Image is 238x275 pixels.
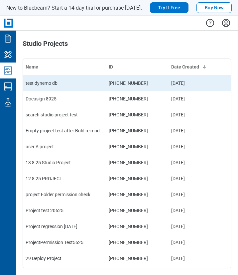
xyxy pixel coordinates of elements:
[23,250,106,266] td: 29 Deploy Project
[106,75,169,91] td: [PHONE_NUMBER]
[23,203,106,218] td: Project test 20625
[106,234,169,250] td: [PHONE_NUMBER]
[23,155,106,171] td: 13 8 25 Studio Project
[106,203,169,218] td: [PHONE_NUMBER]
[169,107,210,123] td: [DATE]
[26,64,103,70] div: Name
[109,64,166,70] div: ID
[106,218,169,234] td: [PHONE_NUMBER]
[23,187,106,203] td: project Folder permission check
[171,64,207,70] div: Date Created
[106,107,169,123] td: [PHONE_NUMBER]
[23,234,106,250] td: ProjectPermission Test5625
[23,123,106,139] td: Empty project test after Buld reimndexing
[23,171,106,187] td: 12 8 25 PROJECT
[169,123,210,139] td: [DATE]
[169,75,210,91] td: [DATE]
[106,123,169,139] td: [PHONE_NUMBER]
[23,91,106,107] td: Docusign 8925
[3,97,13,108] svg: Labs
[169,171,210,187] td: [DATE]
[169,218,210,234] td: [DATE]
[150,2,189,13] button: Try It Free
[169,187,210,203] td: [DATE]
[6,5,142,11] span: New to Bluebeam? Start a 14 day trial or purchase [DATE].
[169,91,210,107] td: [DATE]
[169,250,210,266] td: [DATE]
[3,49,13,60] svg: My Workspace
[106,139,169,155] td: [PHONE_NUMBER]
[106,155,169,171] td: [PHONE_NUMBER]
[196,2,232,13] button: Buy Now
[3,65,13,76] svg: Studio Projects
[23,139,106,155] td: user A project
[106,250,169,266] td: [PHONE_NUMBER]
[3,81,13,92] svg: Studio Sessions
[221,17,231,29] button: Settings
[3,33,13,44] svg: Documents
[169,234,210,250] td: [DATE]
[23,75,106,91] td: test dynemo db
[169,139,210,155] td: [DATE]
[106,187,169,203] td: [PHONE_NUMBER]
[106,171,169,187] td: [PHONE_NUMBER]
[169,203,210,218] td: [DATE]
[23,107,106,123] td: search studio project test
[23,218,106,234] td: Project regression [DATE]
[23,40,68,51] h1: Studio Projects
[169,155,210,171] td: [DATE]
[106,91,169,107] td: [PHONE_NUMBER]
